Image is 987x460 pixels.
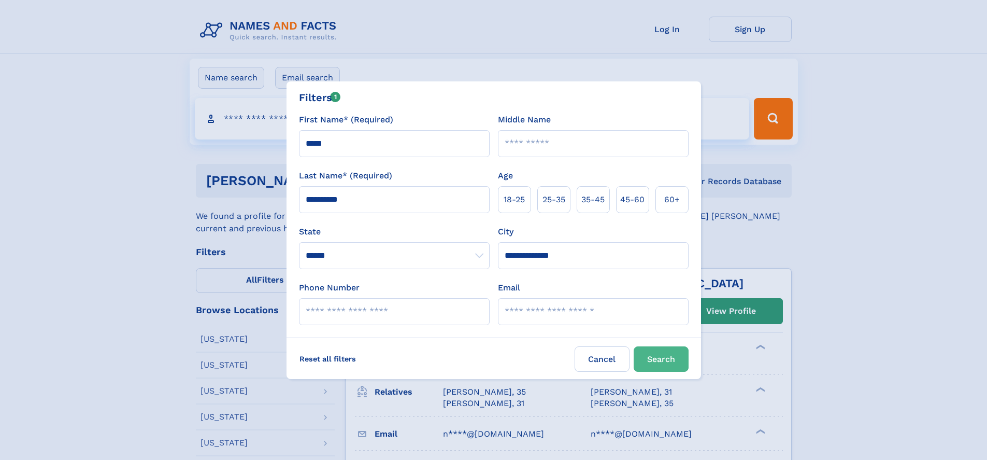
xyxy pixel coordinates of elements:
label: City [498,226,513,238]
label: First Name* (Required) [299,114,393,126]
span: 25‑35 [542,193,565,206]
label: Age [498,170,513,182]
label: Reset all filters [293,346,363,371]
label: Middle Name [498,114,551,126]
label: Email [498,282,520,294]
label: Cancel [575,346,630,372]
span: 45‑60 [620,193,645,206]
button: Search [634,346,689,372]
label: State [299,226,490,238]
div: Filters [299,90,341,105]
label: Phone Number [299,282,360,294]
label: Last Name* (Required) [299,170,392,182]
span: 18‑25 [504,193,525,206]
span: 35‑45 [581,193,605,206]
span: 60+ [664,193,680,206]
